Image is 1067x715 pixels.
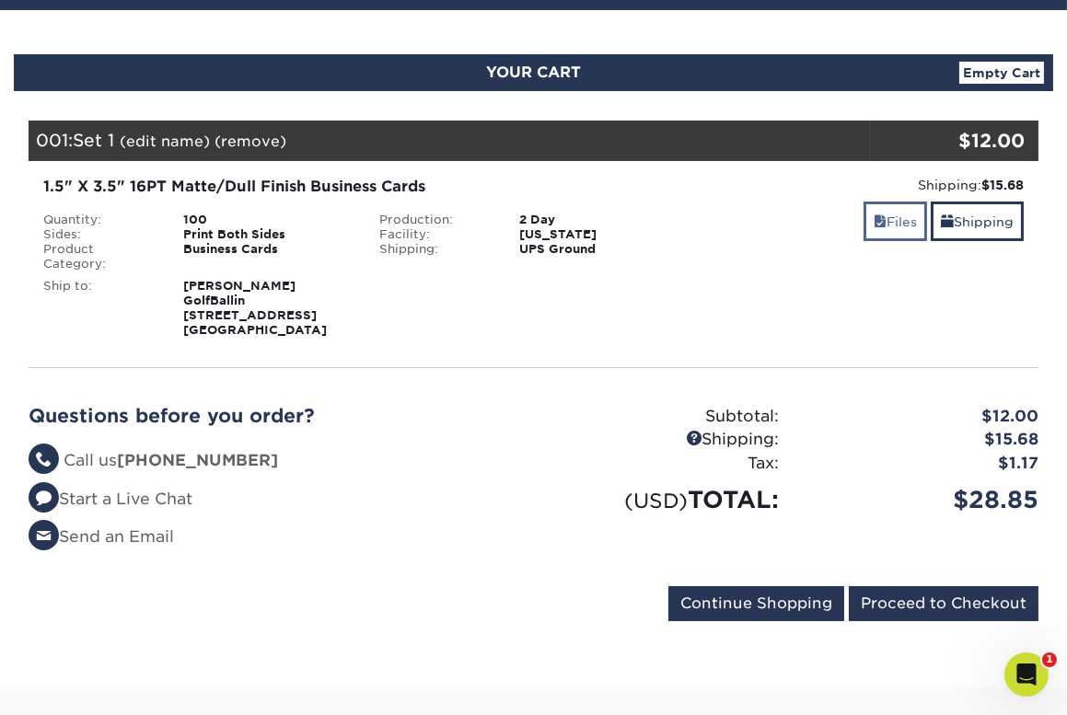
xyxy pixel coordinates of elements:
span: shipping [941,214,954,229]
div: UPS Ground [505,242,702,257]
div: Sides: [29,227,169,242]
li: Call us [29,449,520,473]
div: $1.17 [793,452,1052,476]
div: $12.00 [793,405,1052,429]
a: Empty Cart [959,62,1044,84]
div: $28.85 [793,482,1052,517]
div: Tax: [534,452,794,476]
div: [US_STATE] [505,227,702,242]
small: (USD) [624,489,688,513]
div: Facility: [365,227,505,242]
a: Shipping [931,202,1024,241]
div: Shipping: [534,428,794,452]
div: Production: [365,213,505,227]
iframe: Intercom live chat [1004,652,1049,697]
div: Subtotal: [534,405,794,429]
div: 2 Day [505,213,702,227]
div: 001: [29,121,870,161]
div: Print Both Sides [169,227,365,242]
div: Business Cards [169,242,365,271]
iframe: Google Customer Reviews [915,665,1067,715]
span: Set 1 [73,130,114,150]
div: $12.00 [870,127,1025,155]
strong: $15.68 [981,178,1024,192]
div: 1.5" X 3.5" 16PT Matte/Dull Finish Business Cards [43,176,688,198]
a: Start a Live Chat [29,490,192,508]
a: (edit name) [120,133,210,150]
strong: [PHONE_NUMBER] [117,451,278,469]
a: (remove) [215,133,286,150]
a: Send an Email [29,527,174,546]
span: YOUR CART [486,63,581,81]
div: TOTAL: [534,482,794,517]
a: Files [864,202,927,241]
input: Proceed to Checkout [849,586,1038,621]
div: Quantity: [29,213,169,227]
strong: [PERSON_NAME] GolfBallin [STREET_ADDRESS] [GEOGRAPHIC_DATA] [183,279,327,337]
div: Shipping: [365,242,505,257]
div: $15.68 [793,428,1052,452]
div: 100 [169,213,365,227]
h2: Questions before you order? [29,405,520,427]
span: files [874,214,887,229]
div: Ship to: [29,279,169,338]
input: Continue Shopping [668,586,844,621]
span: 1 [1042,652,1057,667]
div: Shipping: [715,176,1024,194]
div: Product Category: [29,242,169,271]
